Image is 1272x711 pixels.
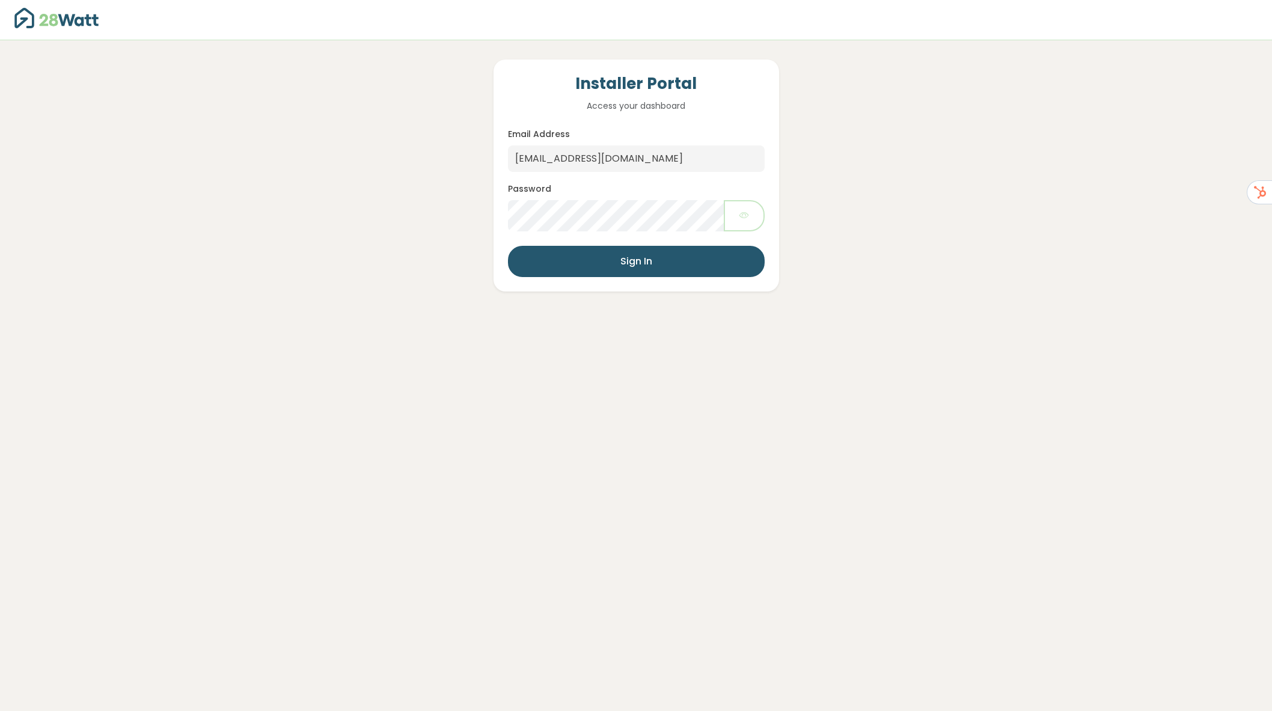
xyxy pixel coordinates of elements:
[508,183,551,195] label: Password
[508,128,570,141] label: Email Address
[508,99,765,112] p: Access your dashboard
[508,246,765,277] button: Sign In
[508,145,765,172] input: Enter your email
[14,8,99,28] img: 28Watt
[508,74,765,94] h4: Installer Portal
